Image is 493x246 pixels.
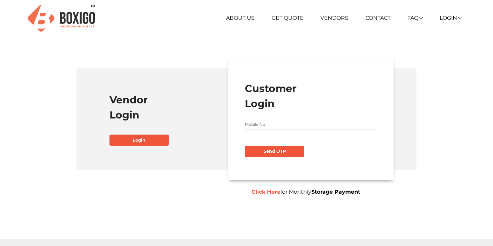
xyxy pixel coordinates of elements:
[226,15,255,21] a: About Us
[245,119,377,130] input: Mobile No
[246,188,438,196] div: for Monthly
[311,189,360,195] b: Storage Payment
[245,146,304,157] button: Send OTP
[320,15,348,21] a: Vendors
[272,15,304,21] a: Get Quote
[109,135,169,146] a: Login
[365,15,391,21] a: Contact
[252,189,280,195] a: Click Here
[440,15,461,21] a: Login
[109,92,241,122] h1: Vendor Login
[407,15,422,21] a: FAQ
[28,5,95,32] img: Boxigo
[245,81,377,111] h1: Customer Login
